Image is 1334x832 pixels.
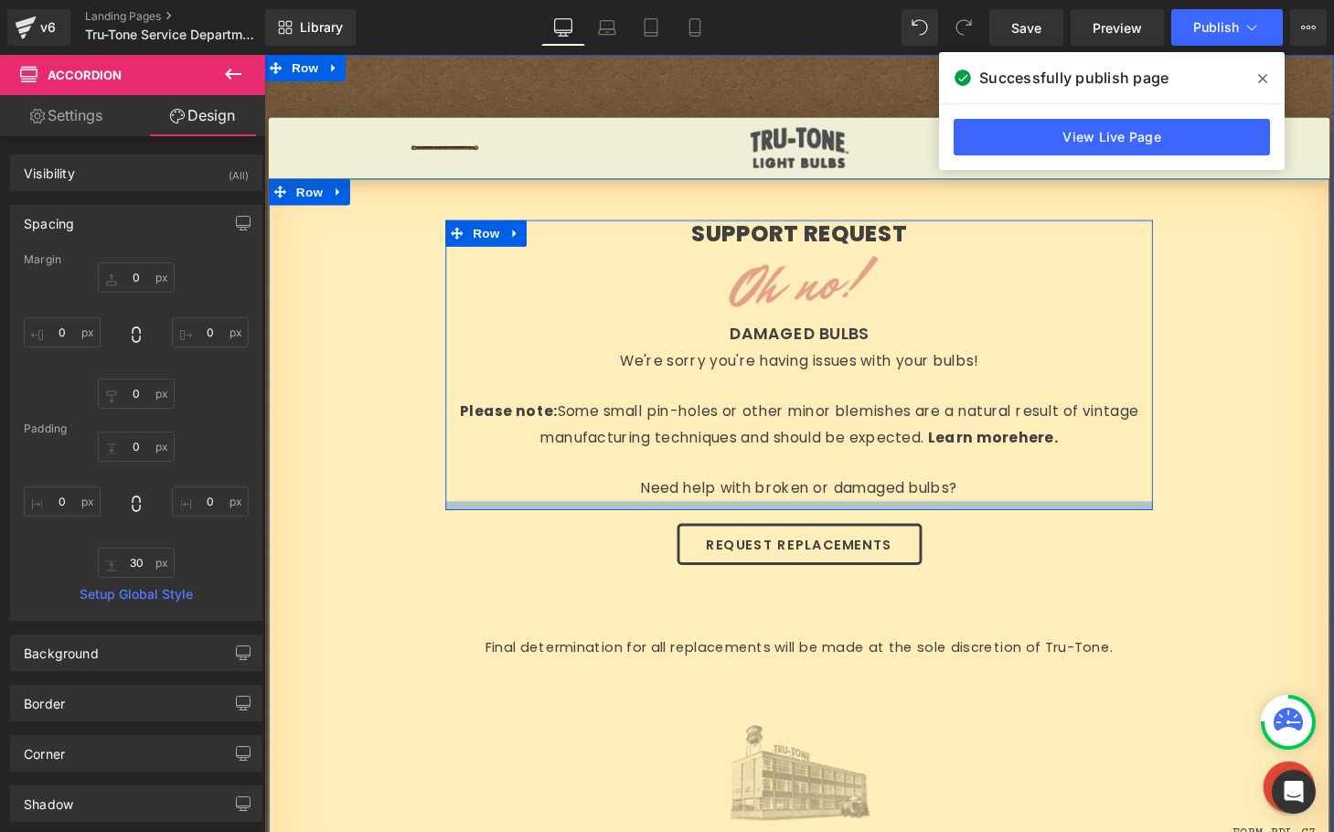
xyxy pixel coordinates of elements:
[201,171,905,201] h1: SUPPORT REQUEST
[85,27,261,42] span: Tru-Tone Service Department | Replacement Request
[98,432,175,462] input: 0
[172,486,249,517] input: 0
[673,9,717,46] a: Mobile
[201,274,905,304] p: DAMAGED BULBS
[265,9,356,46] a: New Library
[136,95,269,136] a: Design
[172,317,249,347] input: 0
[979,67,1169,89] span: Successfully publish page
[954,119,1270,155] a: View Live Page
[48,68,122,82] span: Accordion
[18,795,1088,817] p: FORM RPL-C7
[24,736,65,762] div: Corner
[945,9,982,46] button: Redo
[24,786,73,812] div: Shadow
[24,206,74,231] div: Spacing
[202,358,303,379] strong: Please note:
[300,19,343,36] span: Library
[98,262,175,293] input: 0
[1033,731,1086,784] div: Chat widget toggle
[1011,18,1041,37] span: Save
[1171,9,1283,46] button: Publish
[199,176,907,299] h1: Oh no!
[285,358,903,406] span: Some small pin-holes or other minor blemishes are a natural result of vintage manufacturing techn...
[24,253,249,266] div: Margin
[24,635,99,661] div: Background
[201,304,905,331] p: We're sorry you're having issues with your bulbs!
[629,9,673,46] a: Tablet
[1193,20,1239,35] span: Publish
[28,128,65,155] span: Row
[427,485,680,528] a: REQUEST REPLACEMENTS
[98,379,175,409] input: 0
[902,9,938,46] button: Undo
[24,422,249,435] div: Padding
[24,317,101,347] input: 0
[390,437,717,458] span: Need help with broken or damaged bulbs?
[229,155,249,186] div: (All)
[85,9,295,24] a: Landing Pages
[1290,9,1327,46] button: More
[98,548,175,578] input: 0
[18,600,1088,624] p: Final determination for all replacements will be made at the sole discretion of Tru-Tone.
[1071,9,1164,46] a: Preview
[687,385,821,406] span: .
[24,587,249,602] a: Setup Global Style
[24,155,75,181] div: Visibility
[1093,18,1142,37] span: Preview
[1033,731,1086,784] img: Chat Button
[24,686,65,711] div: Border
[37,16,59,39] div: v6
[687,385,816,406] a: Learn morehere
[541,9,585,46] a: Desktop
[7,9,70,46] a: v6
[24,486,101,517] input: 0
[1272,770,1316,814] div: Open Intercom Messenger
[65,128,89,155] a: Expand / Collapse
[248,171,272,198] a: Expand / Collapse
[585,9,629,46] a: Laptop
[687,385,780,406] span: Learn more
[211,171,248,198] span: Row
